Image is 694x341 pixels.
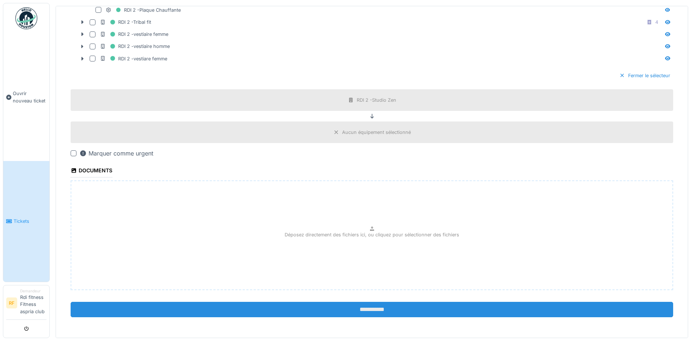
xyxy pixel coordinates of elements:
a: Ouvrir nouveau ticket [3,33,49,161]
img: Badge_color-CXgf-gQk.svg [15,7,37,29]
div: Demandeur [20,288,46,294]
div: RDI 2 -Studio Zen [357,97,396,104]
div: RDI 2 -vestiaire femme [100,30,168,39]
div: RDI 2 -vestiaire homme [100,42,170,51]
li: RF [6,297,17,308]
div: 4 [655,19,658,26]
a: RF DemandeurRdi fitness Fitness aspria club [6,288,46,320]
a: Tickets [3,161,49,282]
li: Rdi fitness Fitness aspria club [20,288,46,318]
div: Aucun équipement sélectionné [342,129,411,136]
div: RDI 2 -Tribal fit [100,18,151,27]
span: Tickets [14,218,46,225]
div: RDI 2 -Plaque Chauffante [106,5,181,15]
div: RDI 2 -vestiare femme [100,54,167,63]
div: Fermer le sélecteur [616,71,673,80]
div: Marquer comme urgent [79,149,153,158]
span: Ouvrir nouveau ticket [13,90,46,104]
div: Documents [71,165,112,177]
p: Déposez directement des fichiers ici, ou cliquez pour sélectionner des fichiers [285,231,459,238]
